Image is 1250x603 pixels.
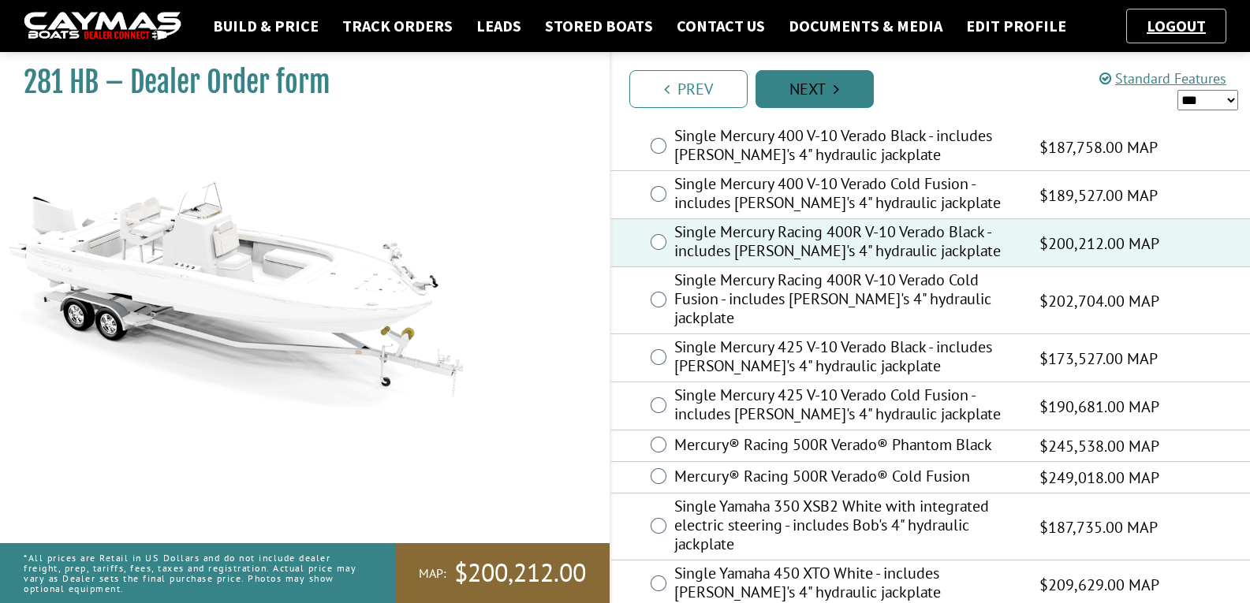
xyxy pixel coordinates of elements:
span: $189,527.00 MAP [1039,184,1158,207]
a: Stored Boats [537,16,661,36]
label: Mercury® Racing 500R Verado® Cold Fusion [674,467,1020,489]
a: Build & Price [205,16,326,36]
label: Single Mercury Racing 400R V-10 Verado Black - includes [PERSON_NAME]'s 4" hydraulic jackplate [674,222,1020,264]
span: $245,538.00 MAP [1039,434,1159,458]
a: Edit Profile [958,16,1074,36]
a: MAP:$200,212.00 [395,543,610,603]
a: Logout [1139,16,1214,35]
label: Single Mercury 425 V-10 Verado Cold Fusion - includes [PERSON_NAME]'s 4" hydraulic jackplate [674,385,1020,427]
span: MAP: [419,565,446,582]
img: caymas-dealer-connect-2ed40d3bc7270c1d8d7ffb4b79bf05adc795679939227970def78ec6f6c03838.gif [24,12,181,41]
a: Leads [468,16,529,36]
label: Mercury® Racing 500R Verado® Phantom Black [674,435,1020,458]
span: $200,212.00 MAP [1039,232,1159,255]
span: $173,527.00 MAP [1039,347,1158,370]
a: Standard Features [1099,69,1226,87]
span: $187,735.00 MAP [1039,516,1158,539]
a: Track Orders [334,16,461,36]
label: Single Mercury 400 V-10 Verado Black - includes [PERSON_NAME]'s 4" hydraulic jackplate [674,126,1020,168]
span: $187,758.00 MAP [1039,136,1158,159]
span: $209,629.00 MAP [1039,573,1159,597]
h1: 281 HB – Dealer Order form [24,65,570,100]
label: Single Mercury 425 V-10 Verado Black - includes [PERSON_NAME]'s 4" hydraulic jackplate [674,337,1020,379]
label: Single Yamaha 350 XSB2 White with integrated electric steering - includes Bob's 4" hydraulic jack... [674,497,1020,557]
span: $190,681.00 MAP [1039,395,1159,419]
label: Single Mercury 400 V-10 Verado Cold Fusion - includes [PERSON_NAME]'s 4" hydraulic jackplate [674,174,1020,216]
span: $200,212.00 [454,556,586,590]
p: *All prices are Retail in US Dollars and do not include dealer freight, prep, tariffs, fees, taxe... [24,545,360,602]
a: Documents & Media [781,16,950,36]
label: Single Mercury Racing 400R V-10 Verado Cold Fusion - includes [PERSON_NAME]'s 4" hydraulic jackplate [674,270,1020,331]
a: Next [756,70,874,108]
span: $202,704.00 MAP [1039,289,1159,313]
span: $249,018.00 MAP [1039,466,1159,489]
a: Contact Us [669,16,773,36]
a: Prev [629,70,748,108]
